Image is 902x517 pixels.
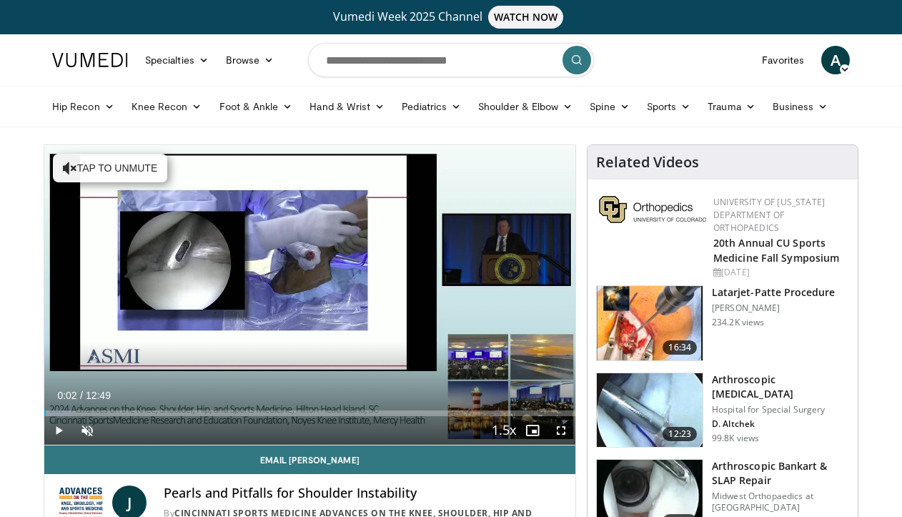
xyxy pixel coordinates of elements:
[54,6,848,29] a: Vumedi Week 2025 ChannelWATCH NOW
[713,266,846,279] div: [DATE]
[301,92,393,121] a: Hand & Wrist
[712,418,849,430] p: D. Altchek
[164,486,564,501] h4: Pearls and Pitfalls for Shoulder Instability
[44,92,123,121] a: Hip Recon
[52,53,128,67] img: VuMedi Logo
[712,302,835,314] p: [PERSON_NAME]
[57,390,76,401] span: 0:02
[490,416,518,445] button: Playback Rate
[712,433,759,444] p: 99.8K views
[663,427,697,441] span: 12:23
[597,286,703,360] img: 617583_3.png.150x105_q85_crop-smart_upscale.jpg
[713,236,839,265] a: 20th Annual CU Sports Medicine Fall Symposium
[44,445,575,474] a: Email [PERSON_NAME]
[597,373,703,448] img: 10039_3.png.150x105_q85_crop-smart_upscale.jpg
[821,46,850,74] a: A
[123,92,211,121] a: Knee Recon
[308,43,594,77] input: Search topics, interventions
[581,92,638,121] a: Spine
[44,416,73,445] button: Play
[712,373,849,401] h3: Arthroscopic [MEDICAL_DATA]
[53,154,167,182] button: Tap to unmute
[599,196,706,223] img: 355603a8-37da-49b6-856f-e00d7e9307d3.png.150x105_q85_autocrop_double_scale_upscale_version-0.2.png
[86,390,111,401] span: 12:49
[764,92,837,121] a: Business
[44,145,575,445] video-js: Video Player
[393,92,470,121] a: Pediatrics
[713,196,825,234] a: University of [US_STATE] Department of Orthopaedics
[518,416,547,445] button: Enable picture-in-picture mode
[488,6,564,29] span: WATCH NOW
[596,285,849,361] a: 16:34 Latarjet-Patte Procedure [PERSON_NAME] 234.2K views
[137,46,217,74] a: Specialties
[638,92,700,121] a: Sports
[753,46,813,74] a: Favorites
[73,416,101,445] button: Unmute
[712,285,835,300] h3: Latarjet-Patte Procedure
[80,390,83,401] span: /
[44,410,575,416] div: Progress Bar
[712,317,764,328] p: 234.2K views
[712,459,849,488] h3: Arthroscopic Bankart & SLAP Repair
[596,154,699,171] h4: Related Videos
[663,340,697,355] span: 16:34
[712,404,849,415] p: Hospital for Special Surgery
[470,92,581,121] a: Shoulder & Elbow
[211,92,302,121] a: Foot & Ankle
[547,416,575,445] button: Fullscreen
[699,92,764,121] a: Trauma
[217,46,283,74] a: Browse
[712,491,849,513] p: Midwest Orthopaedics at [GEOGRAPHIC_DATA]
[596,373,849,448] a: 12:23 Arthroscopic [MEDICAL_DATA] Hospital for Special Surgery D. Altchek 99.8K views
